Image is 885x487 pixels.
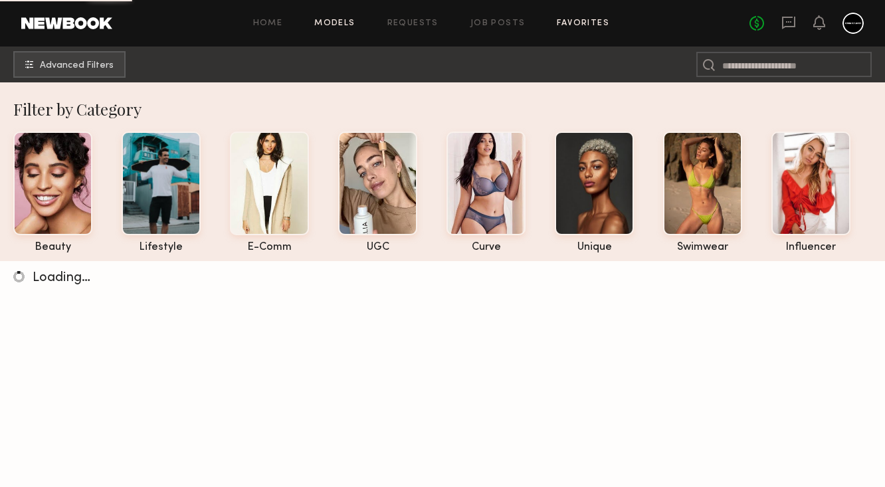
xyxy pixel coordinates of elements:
[13,242,92,253] div: beauty
[13,98,885,120] div: Filter by Category
[555,242,634,253] div: unique
[387,19,439,28] a: Requests
[122,242,201,253] div: lifestyle
[663,242,742,253] div: swimwear
[13,51,126,78] button: Advanced Filters
[230,242,309,253] div: e-comm
[338,242,417,253] div: UGC
[557,19,609,28] a: Favorites
[314,19,355,28] a: Models
[33,272,90,284] span: Loading…
[771,242,850,253] div: influencer
[470,19,526,28] a: Job Posts
[446,242,526,253] div: curve
[40,61,114,70] span: Advanced Filters
[253,19,283,28] a: Home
